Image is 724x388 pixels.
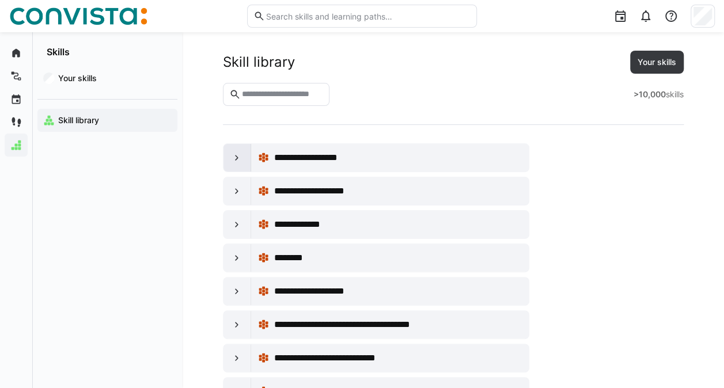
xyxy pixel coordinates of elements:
[636,56,678,68] span: Your skills
[223,54,295,71] div: Skill library
[634,89,666,99] strong: >10,000
[265,11,471,21] input: Search skills and learning paths…
[630,51,684,74] button: Your skills
[634,89,684,100] div: skills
